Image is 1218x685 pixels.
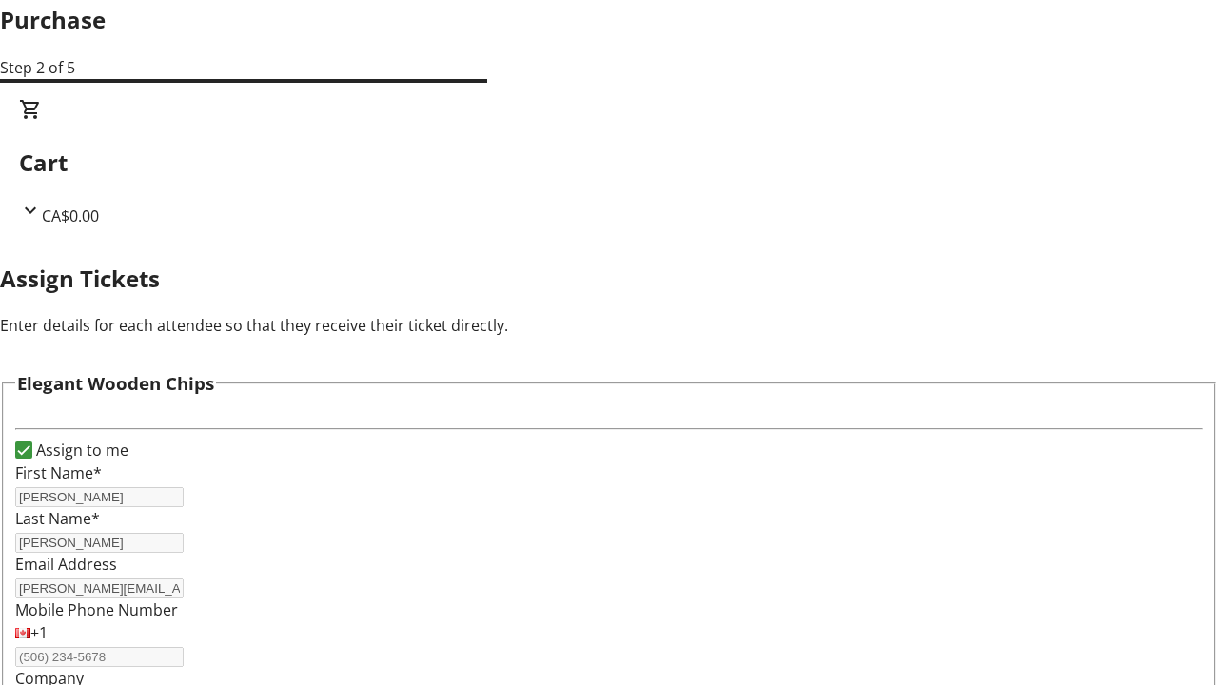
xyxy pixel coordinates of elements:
[15,647,184,667] input: (506) 234-5678
[15,462,102,483] label: First Name*
[15,599,178,620] label: Mobile Phone Number
[17,370,214,397] h3: Elegant Wooden Chips
[15,508,100,529] label: Last Name*
[15,554,117,575] label: Email Address
[19,146,1199,180] h2: Cart
[32,439,128,461] label: Assign to me
[19,98,1199,227] div: CartCA$0.00
[42,205,99,226] span: CA$0.00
